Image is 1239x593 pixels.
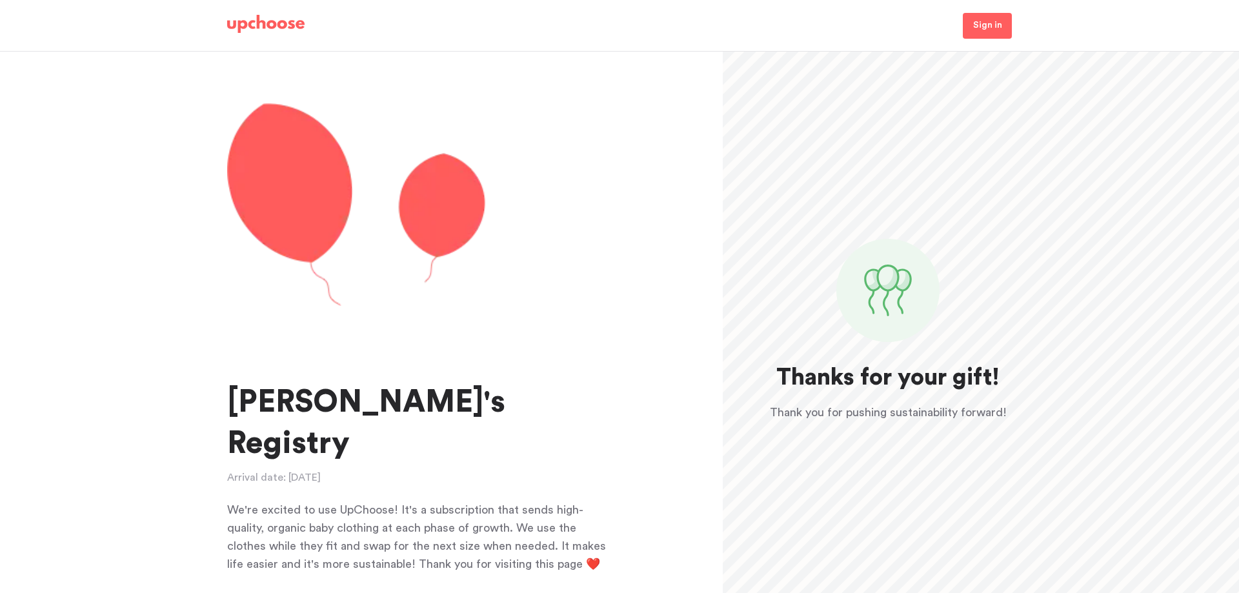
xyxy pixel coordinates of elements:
[973,18,1002,34] p: Sign in
[764,403,1012,421] p: Thank you for pushing sustainability forward!
[227,15,305,33] img: UpChoose
[862,265,914,316] img: sd
[227,103,485,306] img: Luyen registry
[288,470,321,485] time: [DATE]
[227,501,609,573] div: We're excited to use UpChoose! It's a subscription that sends high-quality, organic baby clothing...
[227,15,305,39] a: UpChoose
[227,382,609,465] h1: [PERSON_NAME]'s Registry
[764,363,1012,394] p: Thanks for your gift!
[227,470,286,485] p: Arrival date:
